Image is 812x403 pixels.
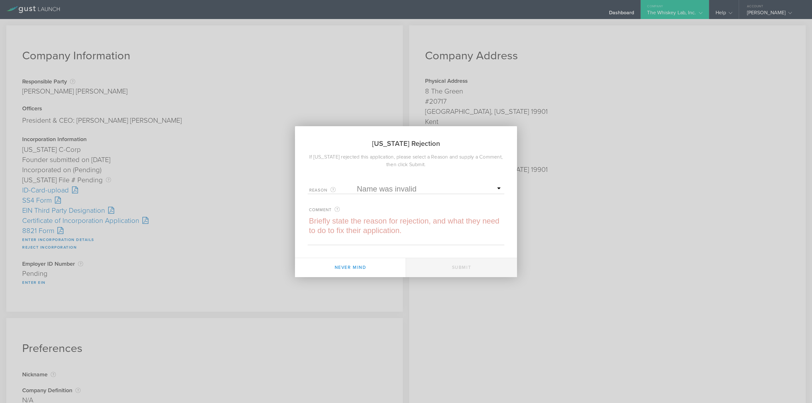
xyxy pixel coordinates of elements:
[295,126,517,153] h2: [US_STATE] Rejection
[309,186,357,194] label: Reason
[309,206,357,213] label: Comment
[406,258,517,277] button: Submit
[295,258,406,277] button: Never mind
[780,373,812,403] iframe: Chat Widget
[295,153,517,168] div: If [US_STATE] rejected this application, please select a Reason and supply a Comment, then click ...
